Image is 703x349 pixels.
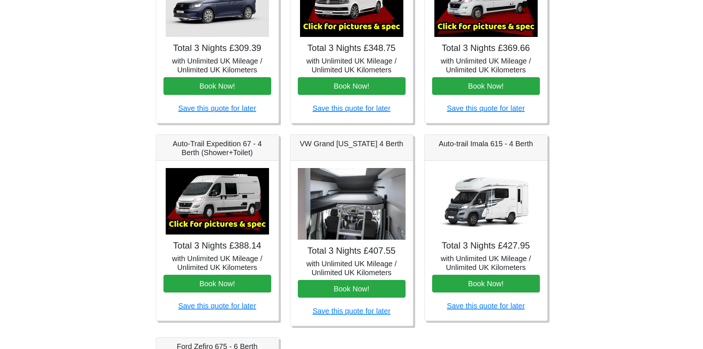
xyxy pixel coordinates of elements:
a: Save this quote for later [447,302,525,310]
h5: Auto-trail Imala 615 - 4 Berth [432,139,540,148]
button: Book Now! [432,275,540,292]
a: Save this quote for later [178,302,256,310]
h5: with Unlimited UK Mileage / Unlimited UK Kilometers [298,57,406,74]
h4: Total 3 Nights £348.75 [298,43,406,54]
img: Auto-Trail Expedition 67 - 4 Berth (Shower+Toilet) [166,168,269,235]
img: Auto-trail Imala 615 - 4 Berth [434,168,538,235]
button: Book Now! [163,275,271,292]
h5: with Unlimited UK Mileage / Unlimited UK Kilometers [298,259,406,277]
button: Book Now! [432,77,540,95]
h5: with Unlimited UK Mileage / Unlimited UK Kilometers [163,57,271,74]
button: Book Now! [298,280,406,298]
a: Save this quote for later [313,104,390,112]
button: Book Now! [163,77,271,95]
h5: VW Grand [US_STATE] 4 Berth [298,139,406,148]
button: Book Now! [298,77,406,95]
h4: Total 3 Nights £369.66 [432,43,540,54]
h4: Total 3 Nights £427.95 [432,240,540,251]
h4: Total 3 Nights £309.39 [163,43,271,54]
h5: with Unlimited UK Mileage / Unlimited UK Kilometers [432,57,540,74]
h5: with Unlimited UK Mileage / Unlimited UK Kilometers [432,254,540,272]
h5: with Unlimited UK Mileage / Unlimited UK Kilometers [163,254,271,272]
a: Save this quote for later [313,307,390,315]
a: Save this quote for later [178,104,256,112]
img: VW Grand California 4 Berth [298,168,406,240]
h4: Total 3 Nights £407.55 [298,246,406,256]
h5: Auto-Trail Expedition 67 - 4 Berth (Shower+Toilet) [163,139,271,157]
a: Save this quote for later [447,104,525,112]
h4: Total 3 Nights £388.14 [163,240,271,251]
